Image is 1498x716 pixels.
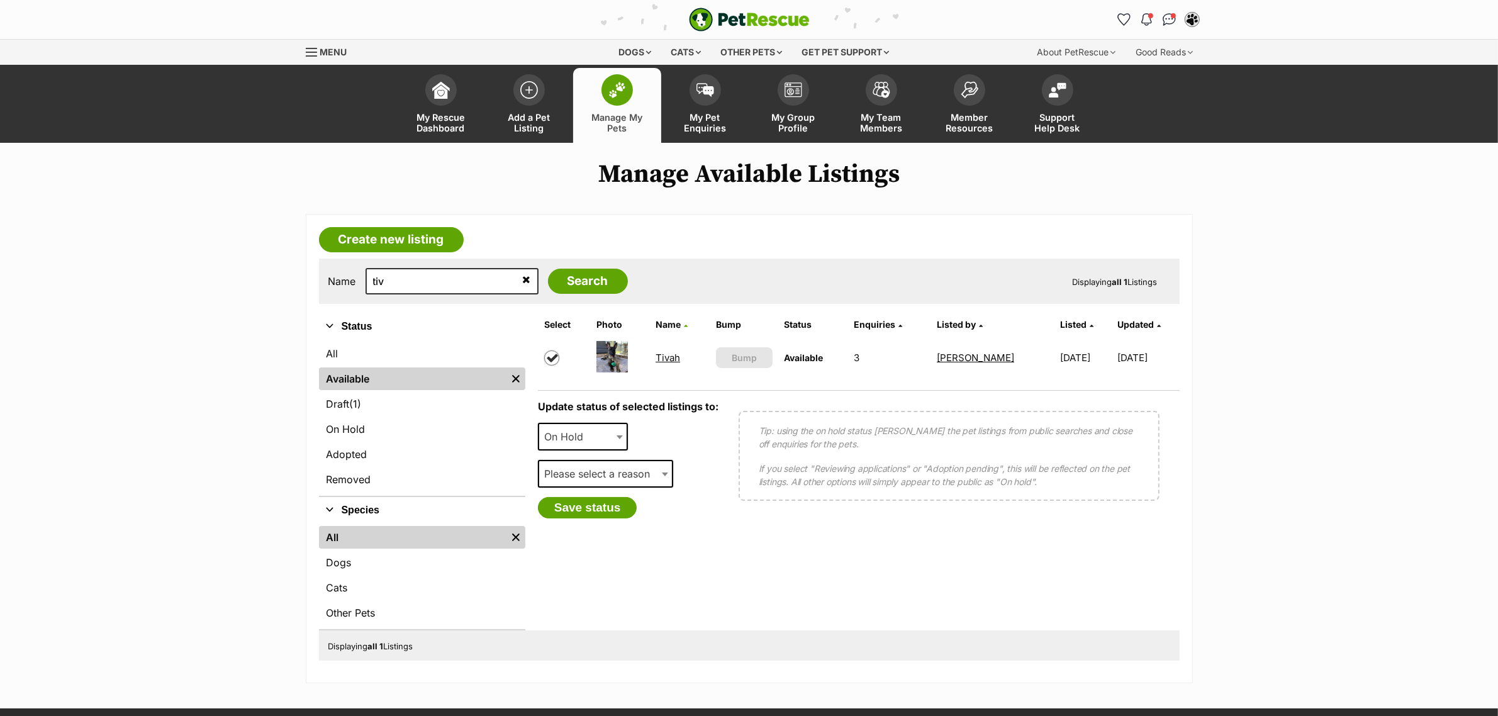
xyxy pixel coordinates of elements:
button: Status [319,318,525,335]
a: Favourites [1114,9,1134,30]
input: Search [548,269,628,294]
a: Cats [319,576,525,599]
p: If you select "Reviewing applications" or "Adoption pending", this will be reflected on the pet l... [759,462,1139,488]
button: Save status [538,497,637,518]
td: [DATE] [1117,336,1178,379]
img: help-desk-icon-fdf02630f3aa405de69fd3d07c3f3aa587a6932b1a1747fa1d2bba05be0121f9.svg [1049,82,1066,98]
label: Update status of selected listings to: [538,400,718,413]
button: Notifications [1137,9,1157,30]
div: Species [319,523,525,629]
span: Listed by [937,319,976,330]
strong: all 1 [368,641,384,651]
a: Draft [319,393,525,415]
td: 3 [849,336,931,379]
th: Bump [711,315,778,335]
a: My Rescue Dashboard [397,68,485,143]
a: PetRescue [689,8,810,31]
p: Tip: using the on hold status [PERSON_NAME] the pet listings from public searches and close off e... [759,424,1139,450]
span: On Hold [538,423,629,450]
span: Manage My Pets [589,112,646,133]
span: Support Help Desk [1029,112,1086,133]
a: Updated [1117,319,1161,330]
td: [DATE] [1055,336,1115,379]
div: Good Reads [1127,40,1202,65]
a: Create new listing [319,227,464,252]
img: dashboard-icon-eb2f2d2d3e046f16d808141f083e7271f6b2e854fb5c12c21221c1fb7104beca.svg [432,81,450,99]
a: [PERSON_NAME] [937,352,1014,364]
span: (1) [350,396,362,411]
img: add-pet-listing-icon-0afa8454b4691262ce3f59096e99ab1cd57d4a30225e0717b998d2c9b9846f56.svg [520,81,538,99]
a: Listed by [937,319,983,330]
span: Displaying Listings [1073,277,1158,287]
a: Add a Pet Listing [485,68,573,143]
a: Dogs [319,551,525,574]
div: Get pet support [793,40,898,65]
a: Enquiries [854,319,902,330]
a: Member Resources [925,68,1014,143]
img: Lynda Smith profile pic [1186,13,1199,26]
a: Support Help Desk [1014,68,1102,143]
a: Name [656,319,688,330]
div: Cats [662,40,710,65]
span: On Hold [539,428,596,445]
label: Name [328,276,356,287]
img: group-profile-icon-3fa3cf56718a62981997c0bc7e787c4b2cf8bcc04b72c1350f741eb67cf2f40e.svg [785,82,802,98]
strong: all 1 [1112,277,1128,287]
a: All [319,526,506,549]
ul: Account quick links [1114,9,1202,30]
img: notifications-46538b983faf8c2785f20acdc204bb7945ddae34d4c08c2a6579f10ce5e182be.svg [1141,13,1151,26]
span: My Rescue Dashboard [413,112,469,133]
img: pet-enquiries-icon-7e3ad2cf08bfb03b45e93fb7055b45f3efa6380592205ae92323e6603595dc1f.svg [696,83,714,97]
img: chat-41dd97257d64d25036548639549fe6c8038ab92f7586957e7f3b1b290dea8141.svg [1163,13,1176,26]
a: My Team Members [837,68,925,143]
a: Adopted [319,443,525,466]
a: Remove filter [506,367,525,390]
span: Please select a reason [539,465,662,483]
th: Status [779,315,847,335]
a: Available [319,367,506,390]
span: Available [784,352,823,363]
a: Listed [1060,319,1093,330]
div: Other pets [712,40,791,65]
a: My Group Profile [749,68,837,143]
a: Menu [306,40,356,62]
span: My Group Profile [765,112,822,133]
a: On Hold [319,418,525,440]
a: Remove filter [506,526,525,549]
a: Other Pets [319,601,525,624]
button: Bump [716,347,773,368]
div: Dogs [610,40,660,65]
span: Add a Pet Listing [501,112,557,133]
span: Updated [1117,319,1154,330]
span: My Team Members [853,112,910,133]
button: Species [319,502,525,518]
a: All [319,342,525,365]
span: Please select a reason [538,460,673,488]
a: Manage My Pets [573,68,661,143]
img: logo-e224e6f780fb5917bec1dbf3a21bbac754714ae5b6737aabdf751b685950b380.svg [689,8,810,31]
span: Name [656,319,681,330]
span: Menu [320,47,347,57]
a: My Pet Enquiries [661,68,749,143]
img: manage-my-pets-icon-02211641906a0b7f246fdf0571729dbe1e7629f14944591b6c1af311fb30b64b.svg [608,82,626,98]
span: Member Resources [941,112,998,133]
span: Displaying Listings [328,641,413,651]
span: My Pet Enquiries [677,112,734,133]
img: team-members-icon-5396bd8760b3fe7c0b43da4ab00e1e3bb1a5d9ba89233759b79545d2d3fc5d0d.svg [873,82,890,98]
div: Status [319,340,525,496]
span: Bump [732,351,757,364]
th: Photo [591,315,649,335]
span: Listed [1060,319,1087,330]
a: Tivah [656,352,680,364]
div: About PetRescue [1029,40,1125,65]
span: translation missing: en.admin.listings.index.attributes.enquiries [854,319,895,330]
th: Select [539,315,590,335]
button: My account [1182,9,1202,30]
a: Conversations [1160,9,1180,30]
img: member-resources-icon-8e73f808a243e03378d46382f2149f9095a855e16c252ad45f914b54edf8863c.svg [961,81,978,98]
a: Removed [319,468,525,491]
